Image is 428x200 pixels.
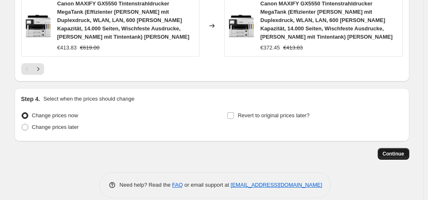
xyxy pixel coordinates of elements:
[229,13,254,38] img: 612bmu3qgrL_80x.jpg
[57,0,189,40] span: Canon MAXIFY GX5550 Tintenstrahldrucker MegaTank (Effizienter [PERSON_NAME] mit Duplexdruck, WLAN...
[172,182,183,188] a: FAQ
[21,95,40,103] h2: Step 4.
[183,182,231,188] span: or email support at
[43,95,134,103] p: Select when the prices should change
[57,44,77,52] div: €413.83
[120,182,172,188] span: Need help? Read the
[283,44,303,52] strike: €413.83
[26,13,51,38] img: 612bmu3qgrL_80x.jpg
[238,112,310,119] span: Revert to original prices later?
[32,124,79,130] span: Change prices later
[231,182,322,188] a: [EMAIL_ADDRESS][DOMAIN_NAME]
[21,63,44,75] nav: Pagination
[32,112,78,119] span: Change prices now
[383,151,404,157] span: Continue
[378,148,409,160] button: Continue
[261,0,393,40] span: Canon MAXIFY GX5550 Tintenstrahldrucker MegaTank (Effizienter [PERSON_NAME] mit Duplexdruck, WLAN...
[32,63,44,75] button: Next
[80,44,100,52] strike: €619.00
[261,44,280,52] div: €372.45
